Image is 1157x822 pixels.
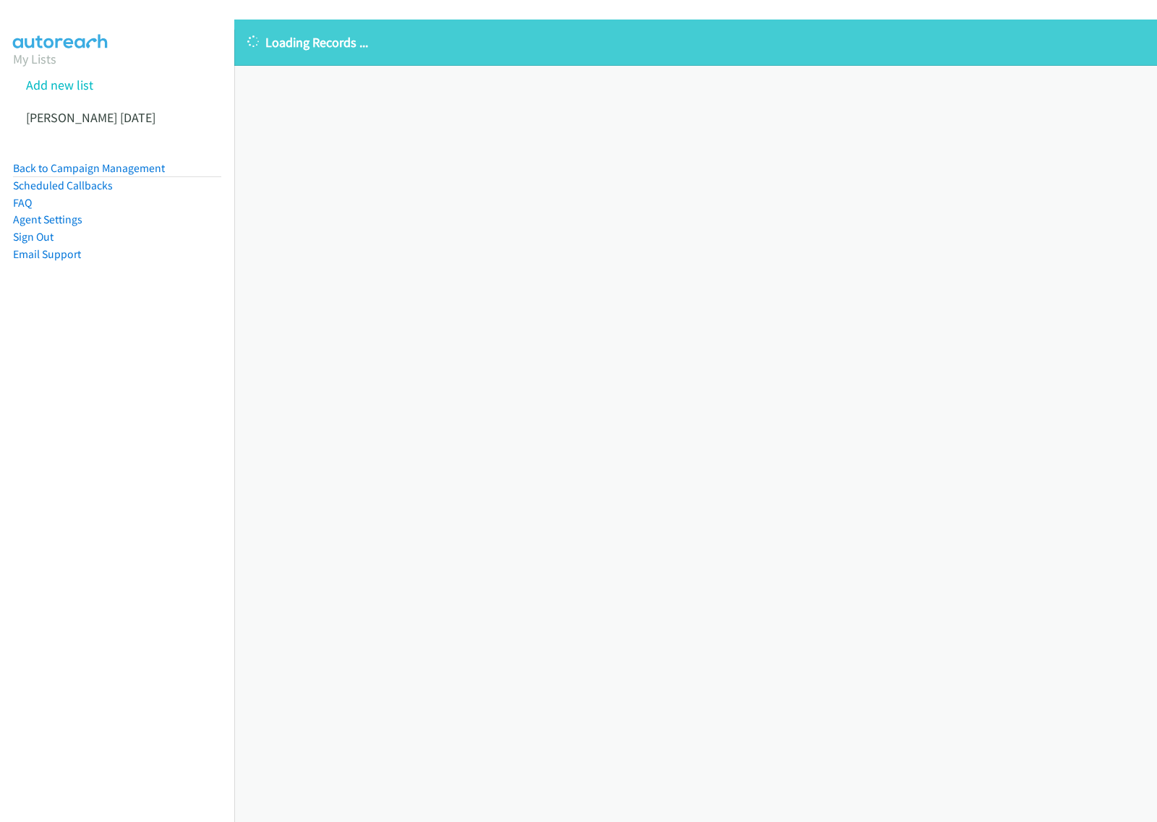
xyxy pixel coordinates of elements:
p: Loading Records ... [247,33,1144,52]
a: Sign Out [13,230,54,244]
a: FAQ [13,196,32,210]
a: Scheduled Callbacks [13,179,113,192]
a: Back to Campaign Management [13,161,165,175]
a: Add new list [26,77,93,93]
a: My Lists [13,51,56,67]
a: Agent Settings [13,213,82,226]
a: [PERSON_NAME] [DATE] [26,109,155,126]
a: Email Support [13,247,81,261]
